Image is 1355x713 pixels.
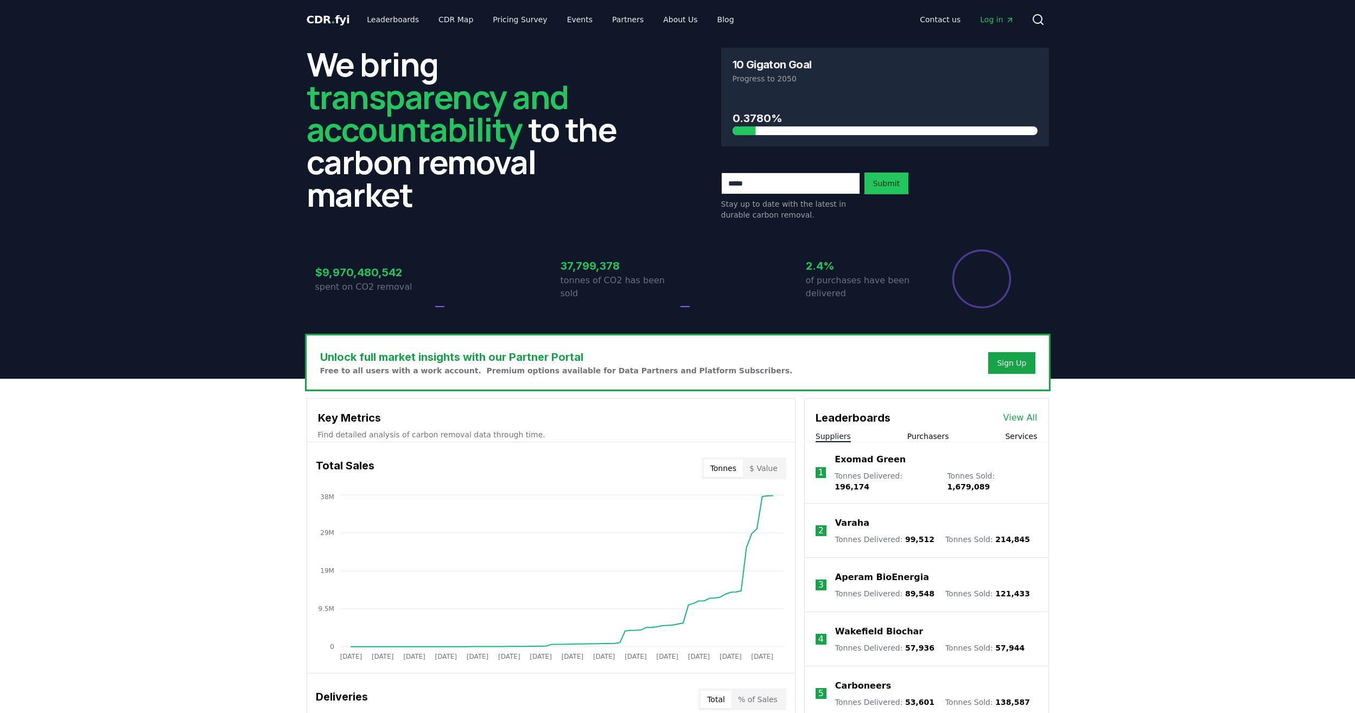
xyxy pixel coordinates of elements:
p: 4 [818,633,824,646]
tspan: [DATE] [371,653,393,660]
tspan: [DATE] [561,653,583,660]
p: Free to all users with a work account. Premium options available for Data Partners and Platform S... [320,365,793,376]
h3: Unlock full market insights with our Partner Portal [320,349,793,365]
tspan: [DATE] [656,653,678,660]
button: Purchasers [907,431,949,442]
button: Suppliers [816,431,851,442]
p: Tonnes Sold : [945,697,1030,708]
p: Tonnes Delivered : [835,697,934,708]
p: Tonnes Sold : [945,534,1030,545]
h3: Leaderboards [816,410,890,426]
tspan: [DATE] [688,653,710,660]
button: % of Sales [731,691,784,708]
h3: 2.4% [806,258,923,274]
a: Blog [709,10,743,29]
h3: 37,799,378 [561,258,678,274]
tspan: 29M [320,529,334,537]
p: Tonnes Delivered : [835,588,934,599]
a: About Us [654,10,706,29]
a: Log in [971,10,1022,29]
tspan: [DATE] [340,653,362,660]
p: Tonnes Delivered : [835,642,934,653]
span: 57,936 [905,644,934,652]
a: Varaha [835,517,869,530]
span: 89,548 [905,589,934,598]
button: Sign Up [988,352,1035,374]
a: CDR Map [430,10,482,29]
tspan: [DATE] [625,653,647,660]
h3: Deliveries [316,689,368,710]
p: Tonnes Sold : [945,588,1030,599]
a: Pricing Survey [484,10,556,29]
nav: Main [358,10,742,29]
span: 53,601 [905,698,934,706]
nav: Main [911,10,1022,29]
tspan: 38M [320,493,334,501]
span: 57,944 [995,644,1025,652]
button: Services [1005,431,1037,442]
tspan: [DATE] [593,653,615,660]
a: Leaderboards [358,10,428,29]
p: Find detailed analysis of carbon removal data through time. [318,429,784,440]
h3: Total Sales [316,457,374,479]
tspan: [DATE] [403,653,425,660]
span: Log in [980,14,1014,25]
p: spent on CO2 removal [315,281,432,294]
p: 5 [818,687,824,700]
tspan: [DATE] [466,653,488,660]
p: Progress to 2050 [733,73,1038,84]
tspan: 9.5M [318,605,334,613]
span: 1,679,089 [947,482,990,491]
tspan: 19M [320,567,334,575]
a: Contact us [911,10,969,29]
tspan: [DATE] [498,653,520,660]
a: Sign Up [997,358,1026,368]
span: 99,512 [905,535,934,544]
p: 2 [818,524,824,537]
tspan: 0 [330,643,334,651]
span: 196,174 [835,482,869,491]
p: 3 [818,578,824,591]
a: Wakefield Biochar [835,625,923,638]
h3: 10 Gigaton Goal [733,59,812,70]
span: CDR fyi [307,13,350,26]
button: Tonnes [704,460,743,477]
span: 138,587 [995,698,1030,706]
tspan: [DATE] [720,653,742,660]
button: Submit [864,173,909,194]
p: Tonnes Sold : [945,642,1025,653]
p: Tonnes Delivered : [835,470,936,492]
button: Total [701,691,731,708]
h3: 0.3780% [733,110,1038,126]
a: Exomad Green [835,453,906,466]
div: Percentage of sales delivered [951,249,1012,309]
a: Partners [603,10,652,29]
span: transparency and accountability [307,74,569,151]
p: tonnes of CO2 has been sold [561,274,678,300]
a: Events [558,10,601,29]
tspan: [DATE] [435,653,457,660]
h3: $9,970,480,542 [315,264,432,281]
h3: Key Metrics [318,410,784,426]
h2: We bring to the carbon removal market [307,48,634,211]
a: CDR.fyi [307,12,350,27]
p: Tonnes Delivered : [835,534,934,545]
span: 121,433 [995,589,1030,598]
tspan: [DATE] [751,653,773,660]
p: Tonnes Sold : [947,470,1037,492]
tspan: [DATE] [530,653,552,660]
button: $ Value [743,460,784,477]
p: 1 [818,466,823,479]
a: Aperam BioEnergia [835,571,929,584]
p: of purchases have been delivered [806,274,923,300]
span: . [331,13,335,26]
a: Carboneers [835,679,891,692]
p: Stay up to date with the latest in durable carbon removal. [721,199,860,220]
span: 214,845 [995,535,1030,544]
